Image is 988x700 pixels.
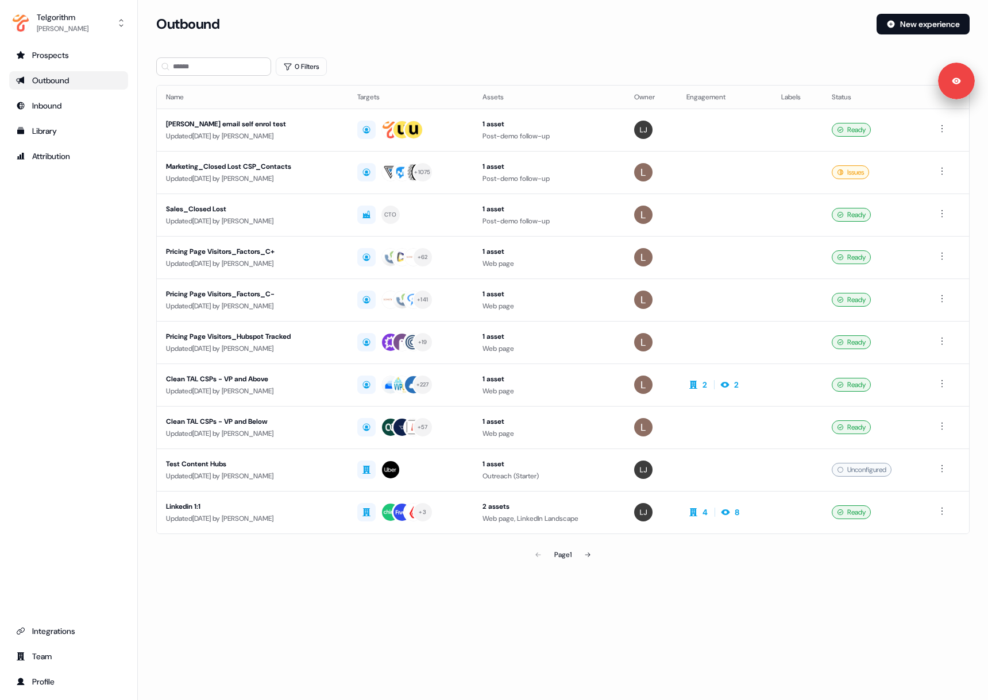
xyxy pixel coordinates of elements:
div: Pricing Page Visitors_Hubspot Tracked [166,331,339,342]
a: Go to Inbound [9,96,128,115]
div: 1 asset [483,458,616,470]
div: Pricing Page Visitors_Factors_C- [166,288,339,300]
a: Go to outbound experience [9,71,128,90]
div: Updated [DATE] by [PERSON_NAME] [166,300,339,312]
img: Lauren [634,376,653,394]
div: Web page [483,428,616,439]
div: Updated [DATE] by [PERSON_NAME] [166,173,339,184]
th: Targets [348,86,473,109]
img: loretta [634,121,653,139]
img: Lauren [634,206,653,224]
div: Ready [832,123,871,137]
div: Issues [832,165,869,179]
button: New experience [877,14,970,34]
img: Lauren [634,333,653,351]
div: [PERSON_NAME] email self enrol test [166,118,339,130]
div: Outreach (Starter) [483,470,616,482]
img: Lauren [634,291,653,309]
div: 2 [703,379,707,390]
th: Labels [772,86,823,109]
div: Marketing_Closed Lost CSP_Contacts [166,161,339,172]
th: Name [157,86,348,109]
div: Pricing Page Visitors_Factors_C+ [166,246,339,257]
div: Ready [832,208,871,222]
div: 1 asset [483,118,616,130]
div: + 141 [417,295,428,305]
a: Go to attribution [9,147,128,165]
div: Team [16,651,121,662]
div: Updated [DATE] by [PERSON_NAME] [166,343,339,354]
div: [PERSON_NAME] [37,23,88,34]
div: Page 1 [554,549,572,560]
div: Ready [832,250,871,264]
a: Go to integrations [9,622,128,640]
div: Ready [832,335,871,349]
div: Web page [483,385,616,397]
div: Ready [832,378,871,392]
div: Attribution [16,150,121,162]
th: Engagement [677,86,772,109]
div: + 1075 [414,167,430,177]
div: Web page [483,258,616,269]
a: Go to team [9,647,128,666]
div: + 57 [418,422,428,432]
div: Ready [832,420,871,434]
div: Linkedin 1:1 [166,501,339,512]
div: 1 asset [483,331,616,342]
div: 1 asset [483,203,616,215]
div: Updated [DATE] by [PERSON_NAME] [166,428,339,439]
a: Go to profile [9,672,128,691]
div: 1 asset [483,373,616,385]
div: 1 asset [483,161,616,172]
div: Updated [DATE] by [PERSON_NAME] [166,130,339,142]
div: Post-demo follow-up [483,215,616,227]
th: Owner [625,86,677,109]
div: Post-demo follow-up [483,130,616,142]
div: Clean TAL CSPs - VP and Below [166,416,339,427]
div: 2 assets [483,501,616,512]
a: Go to templates [9,122,128,140]
div: Integrations [16,625,121,637]
img: Lauren [634,248,653,266]
img: Lauren [634,418,653,436]
div: Web page [483,300,616,312]
th: Assets [473,86,626,109]
div: Telgorithm [37,11,88,23]
div: + 227 [416,380,429,390]
div: 4 [703,506,708,518]
div: Ready [832,293,871,307]
div: Updated [DATE] by [PERSON_NAME] [166,215,339,227]
div: Library [16,125,121,137]
div: Ready [832,505,871,519]
img: loretta [634,503,653,521]
div: Updated [DATE] by [PERSON_NAME] [166,258,339,269]
img: loretta [634,461,653,479]
img: Lauren [634,163,653,181]
div: Prospects [16,49,121,61]
div: Updated [DATE] by [PERSON_NAME] [166,385,339,397]
h3: Outbound [156,16,219,33]
div: 1 asset [483,416,616,427]
div: Post-demo follow-up [483,173,616,184]
div: + 19 [418,337,427,347]
div: + 62 [418,252,428,262]
div: 1 asset [483,288,616,300]
div: Web page [483,343,616,354]
div: Sales_Closed Lost [166,203,339,215]
div: 2 [734,379,739,390]
div: 1 asset [483,246,616,257]
div: Web page, LinkedIn Landscape [483,513,616,524]
a: Go to prospects [9,46,128,64]
div: + 3 [419,507,426,517]
button: 0 Filters [276,57,327,76]
div: Updated [DATE] by [PERSON_NAME] [166,470,339,482]
div: CTO [384,210,396,220]
button: Telgorithm[PERSON_NAME] [9,9,128,37]
div: Profile [16,676,121,687]
div: Clean TAL CSPs - VP and Above [166,373,339,385]
div: Outbound [16,75,121,86]
div: Inbound [16,100,121,111]
div: Unconfigured [832,463,891,477]
div: Updated [DATE] by [PERSON_NAME] [166,513,339,524]
div: Test Content Hubs [166,458,339,470]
